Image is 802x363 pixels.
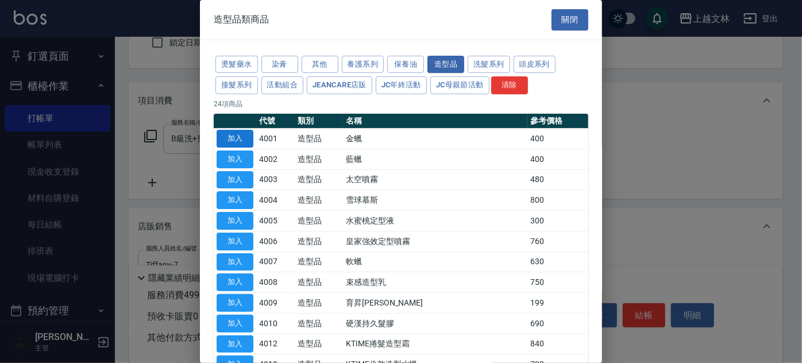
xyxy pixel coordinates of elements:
[215,76,258,94] button: 接髮系列
[307,76,372,94] button: JeanCare店販
[343,313,527,334] td: 硬漢持久髮膠
[217,233,253,250] button: 加入
[527,334,588,354] td: 840
[427,56,464,74] button: 造型品
[527,252,588,272] td: 630
[256,313,295,334] td: 4010
[217,191,253,209] button: 加入
[527,169,588,190] td: 480
[343,272,527,293] td: 束感造型乳
[552,9,588,30] button: 關閉
[295,334,343,354] td: 造型品
[527,313,588,334] td: 690
[217,212,253,230] button: 加入
[343,334,527,354] td: KTIME捲髮造型霜
[256,252,295,272] td: 4007
[217,315,253,333] button: 加入
[295,149,343,169] td: 造型品
[343,129,527,149] td: 金蠟
[343,211,527,231] td: 水蜜桃定型液
[527,211,588,231] td: 300
[527,190,588,211] td: 800
[256,231,295,252] td: 4006
[491,76,528,94] button: 清除
[527,114,588,129] th: 參考價格
[256,211,295,231] td: 4005
[295,231,343,252] td: 造型品
[295,190,343,211] td: 造型品
[342,56,384,74] button: 養護系列
[343,293,527,314] td: 育昇[PERSON_NAME]
[214,99,588,109] p: 24 項商品
[527,272,588,293] td: 750
[527,149,588,169] td: 400
[256,129,295,149] td: 4001
[295,211,343,231] td: 造型品
[295,252,343,272] td: 造型品
[295,313,343,334] td: 造型品
[527,231,588,252] td: 760
[217,150,253,168] button: 加入
[343,231,527,252] td: 皇家強效定型噴霧
[343,149,527,169] td: 藍蠟
[295,169,343,190] td: 造型品
[261,56,298,74] button: 染膏
[217,273,253,291] button: 加入
[302,56,338,74] button: 其他
[256,293,295,314] td: 4009
[256,272,295,293] td: 4008
[295,129,343,149] td: 造型品
[527,129,588,149] td: 400
[217,294,253,312] button: 加入
[215,56,258,74] button: 燙髮藥水
[261,76,304,94] button: 活動組合
[527,293,588,314] td: 199
[217,130,253,148] button: 加入
[295,272,343,293] td: 造型品
[256,169,295,190] td: 4003
[256,114,295,129] th: 代號
[468,56,510,74] button: 洗髮系列
[343,169,527,190] td: 太空噴霧
[217,253,253,271] button: 加入
[217,335,253,353] button: 加入
[256,190,295,211] td: 4004
[295,114,343,129] th: 類別
[217,171,253,189] button: 加入
[343,114,527,129] th: 名稱
[343,252,527,272] td: 軟蠟
[430,76,489,94] button: JC母親節活動
[343,190,527,211] td: 雪球慕斯
[295,293,343,314] td: 造型品
[256,334,295,354] td: 4012
[256,149,295,169] td: 4002
[514,56,556,74] button: 頭皮系列
[387,56,424,74] button: 保養油
[214,14,269,25] span: 造型品類商品
[376,76,427,94] button: JC年終活動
